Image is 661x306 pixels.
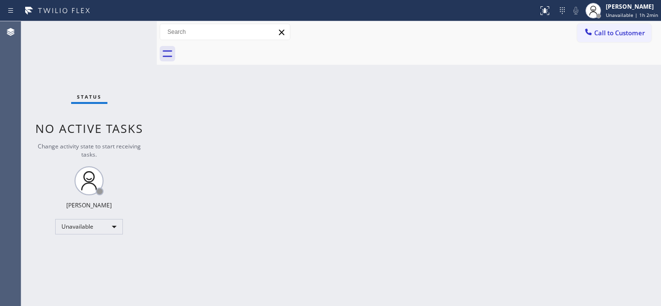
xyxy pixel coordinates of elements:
div: Unavailable [55,219,123,234]
span: Change activity state to start receiving tasks. [38,142,141,159]
span: Status [77,93,102,100]
button: Mute [569,4,583,17]
div: [PERSON_NAME] [66,201,112,209]
span: No active tasks [35,120,143,136]
input: Search [160,24,290,40]
span: Call to Customer [594,29,645,37]
button: Call to Customer [577,24,651,42]
div: [PERSON_NAME] [606,2,658,11]
span: Unavailable | 1h 2min [606,12,658,18]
